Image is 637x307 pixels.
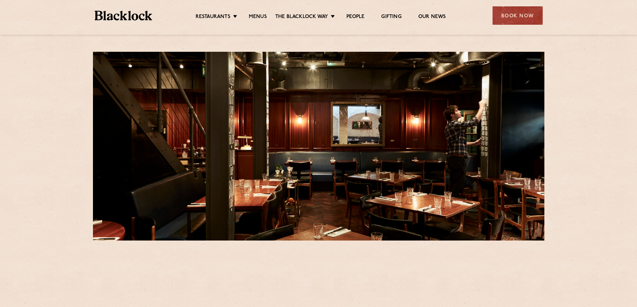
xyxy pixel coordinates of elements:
[95,11,152,20] img: BL_Textured_Logo-footer-cropped.svg
[493,6,543,25] div: Book Now
[196,14,230,21] a: Restaurants
[346,14,364,21] a: People
[381,14,401,21] a: Gifting
[275,14,328,21] a: The Blacklock Way
[249,14,267,21] a: Menus
[418,14,446,21] a: Our News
